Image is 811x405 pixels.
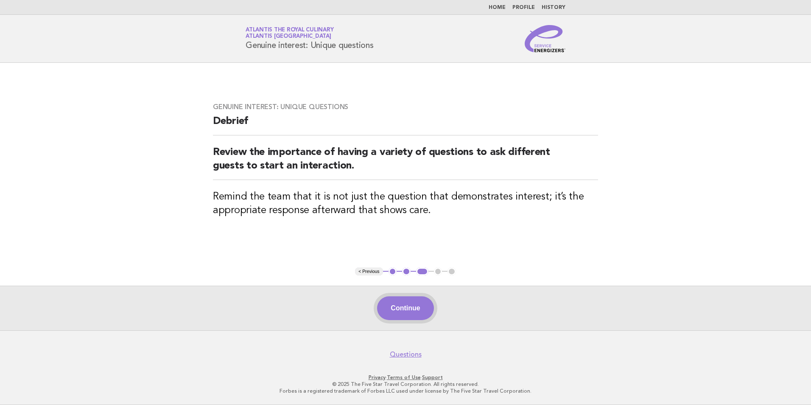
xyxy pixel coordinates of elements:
[525,25,565,52] img: Service Energizers
[489,5,506,10] a: Home
[422,374,443,380] a: Support
[213,146,598,180] h2: Review the importance of having a variety of questions to ask different guests to start an intera...
[246,28,374,50] h1: Genuine interest: Unique questions
[246,34,331,39] span: Atlantis [GEOGRAPHIC_DATA]
[246,27,333,39] a: Atlantis the Royal CulinaryAtlantis [GEOGRAPHIC_DATA]
[542,5,565,10] a: History
[387,374,421,380] a: Terms of Use
[369,374,386,380] a: Privacy
[146,381,665,388] p: © 2025 The Five Star Travel Corporation. All rights reserved.
[355,267,383,276] button: < Previous
[416,267,428,276] button: 3
[390,350,422,359] a: Questions
[213,190,598,217] h3: Remind the team that it is not just the question that demonstrates interest; it’s the appropriate...
[512,5,535,10] a: Profile
[389,267,397,276] button: 1
[402,267,411,276] button: 2
[146,388,665,394] p: Forbes is a registered trademark of Forbes LLC used under license by The Five Star Travel Corpora...
[213,103,598,111] h3: Genuine interest: Unique questions
[213,115,598,135] h2: Debrief
[377,296,433,320] button: Continue
[146,374,665,381] p: · ·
